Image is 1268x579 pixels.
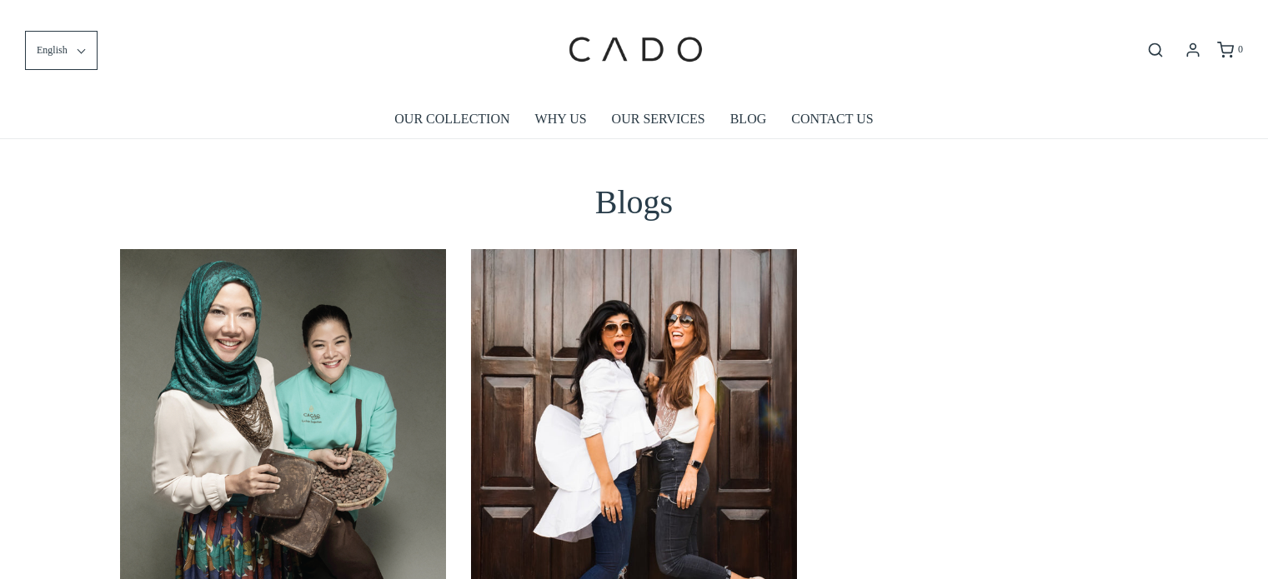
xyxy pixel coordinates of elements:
[394,100,509,138] a: OUR COLLECTION
[730,100,767,138] a: BLOG
[612,100,705,138] a: OUR SERVICES
[564,12,705,87] img: cadogifting
[1238,43,1243,55] span: 0
[37,42,68,58] span: English
[25,31,98,70] button: English
[791,100,873,138] a: CONTACT US
[1140,41,1170,59] button: Open search bar
[535,100,587,138] a: WHY US
[1215,42,1243,58] a: 0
